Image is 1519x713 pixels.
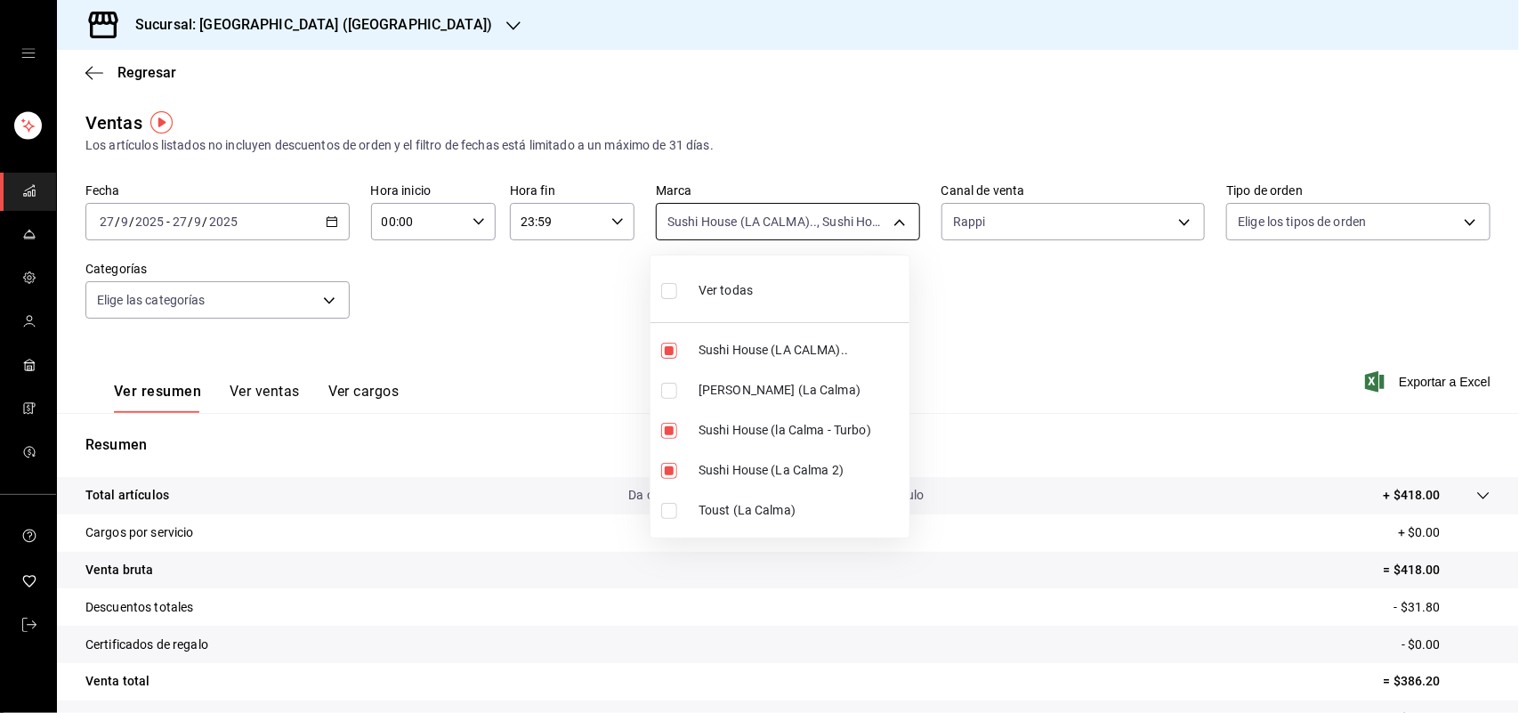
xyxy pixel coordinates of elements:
[699,381,902,400] span: [PERSON_NAME] (La Calma)
[150,111,173,134] img: Tooltip marker
[699,281,753,300] span: Ver todas
[699,421,902,440] span: Sushi House (la Calma - Turbo)
[699,461,902,480] span: Sushi House (La Calma 2)
[699,501,902,520] span: Toust (La Calma)
[699,341,902,360] span: Sushi House (LA CALMA)..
